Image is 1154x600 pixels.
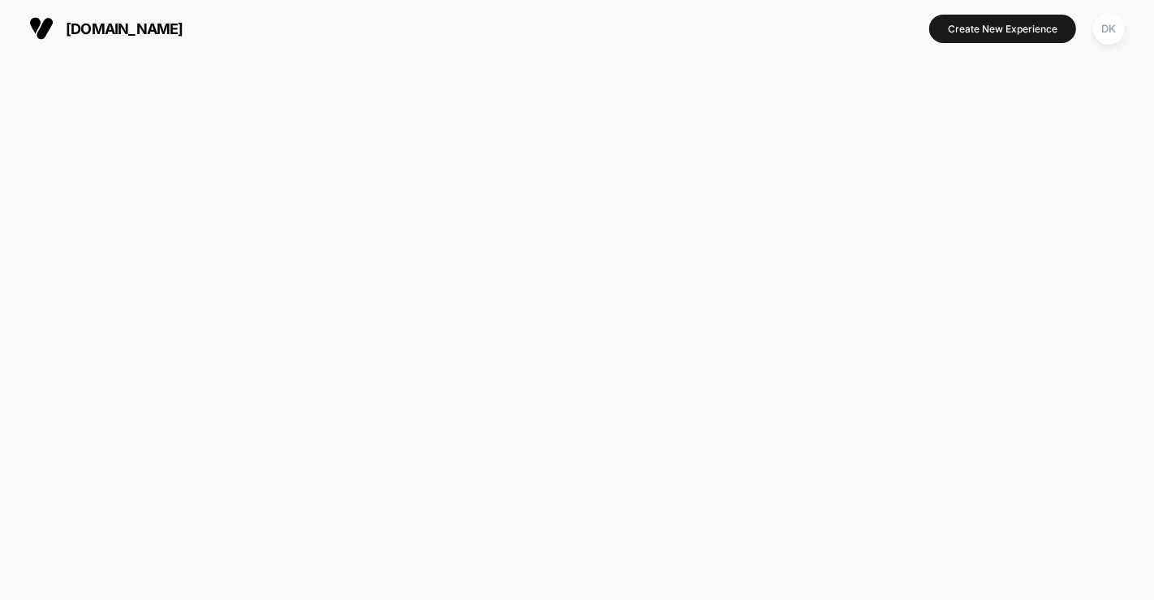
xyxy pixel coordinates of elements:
[66,20,183,37] span: [DOMAIN_NAME]
[24,15,188,41] button: [DOMAIN_NAME]
[929,15,1076,43] button: Create New Experience
[29,16,54,41] img: Visually logo
[1088,12,1130,45] button: DK
[1093,13,1125,45] div: DK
